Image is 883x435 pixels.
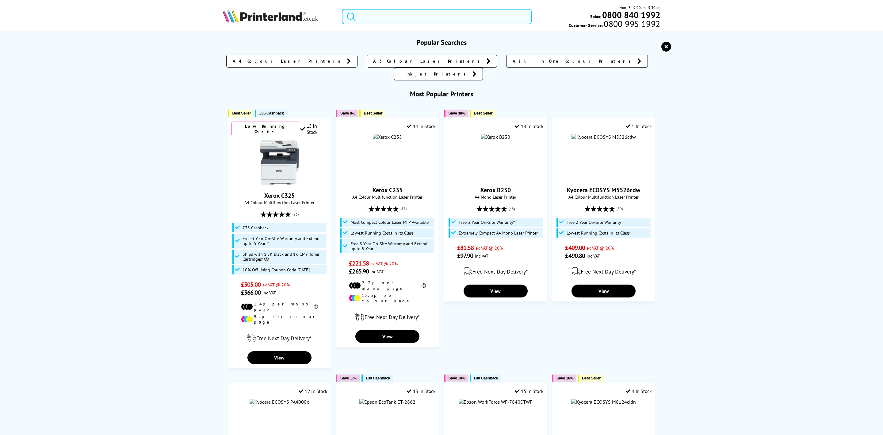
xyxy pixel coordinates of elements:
[457,252,473,260] span: £97.90
[349,267,369,275] span: £265.90
[556,194,652,200] span: A4 Colour Multifunction Laser Printer
[474,376,498,380] span: £40 Cashback
[590,14,601,19] span: Sales:
[350,220,429,225] span: Most Compact Colour Laser MFP Available
[459,220,515,225] span: Free 3 Year On-Site Warranty*
[449,376,465,380] span: Save 10%
[475,253,488,259] span: inc VAT
[250,399,309,405] img: Kyocera ECOSYS PA4000x
[474,111,493,115] span: Best Seller
[444,110,468,117] button: Save 38%
[336,110,358,117] button: Save 8%
[587,245,614,251] span: ex VAT @ 20%
[373,134,402,140] img: Xerox C235
[571,134,636,140] a: Kyocera ECOSYS M5526cdw
[372,186,403,194] a: Xerox C235
[256,139,302,185] img: Xerox C325
[231,122,300,136] div: Low Running Costs
[407,388,435,394] div: 13 In Stock
[587,253,600,259] span: inc VAT
[336,375,360,382] button: Save 17%
[470,375,501,382] button: £40 Cashback
[350,231,414,235] span: Lowest Running Costs in its Class
[582,376,601,380] span: Best Seller
[556,263,652,280] div: modal_delivery
[571,285,636,297] a: View
[340,111,355,115] span: Save 8%
[299,388,327,394] div: 12 In Stock
[300,123,327,135] div: 15 In Stock
[619,5,660,10] span: Mon - Fri 9:00am - 5:30pm
[464,285,528,297] a: View
[565,244,585,252] span: £409.00
[407,123,435,129] div: 14 In Stock
[231,200,327,205] span: A4 Colour Multifunction Laser Printer
[567,186,640,194] a: Kyocera ECOSYS M5526cdw
[226,55,357,68] a: A4 Colour Laser Printers
[625,388,652,394] div: 4 In Stock
[366,376,390,380] span: £30 Cashback
[243,236,325,246] span: Free 3 Year On-Site Warranty and Extend up to 5 Years*
[617,203,623,215] span: (80)
[339,308,435,325] div: modal_delivery
[264,192,295,200] a: Xerox C325
[241,314,318,325] li: 9.2p per colour page
[342,9,532,24] input: Search product or brand
[349,293,426,304] li: 13.3p per colour page
[625,123,652,129] div: 1 In Stock
[349,259,369,267] span: £221.58
[223,90,660,98] h3: Most Popular Printers
[255,110,287,117] button: £35 Cashback
[228,110,254,117] button: Best Seller
[457,244,474,252] span: £81.58
[361,375,393,382] button: £30 Cashback
[601,12,660,18] a: 0800 840 1992
[233,58,344,64] span: A4 Colour Laser Printers
[370,261,398,266] span: ex VAT @ 20%
[571,399,636,405] img: Kyocera ECOSYS M8124cidn
[509,203,515,215] span: (48)
[359,399,415,405] img: Epson EcoTank ET-2862
[567,220,621,225] span: Free 2 Year On-Site Warranty
[232,111,251,115] span: Best Seller
[359,110,385,117] button: Best Seller
[449,111,465,115] span: Save 38%
[578,375,604,382] button: Best Seller
[459,399,532,405] img: Epson WorkForce WF-7840DTWF
[339,194,435,200] span: A4 Colour Multifunction Laser Printer
[448,263,544,280] div: modal_delivery
[262,282,290,288] span: ex VAT @ 20%
[552,375,576,382] button: Save 16%
[556,376,573,380] span: Save 16%
[355,330,419,343] a: View
[444,375,468,382] button: Save 10%
[243,252,325,262] span: Ships with 1.5K Black and 1K CMY Toner Cartridges*
[400,71,469,77] span: Inkjet Printers
[515,388,544,394] div: 15 In Stock
[241,289,261,297] span: £366.00
[394,68,483,80] a: Inkjet Printers
[247,351,312,364] a: View
[243,225,269,230] span: £35 Cashback
[506,55,648,68] a: All In One Colour Printers
[241,281,261,289] span: £305.00
[603,21,660,27] span: 0800 995 1992
[349,280,426,291] li: 2.7p per mono page
[480,186,511,194] a: Xerox B230
[241,301,318,312] li: 1.4p per mono page
[292,208,299,220] span: (86)
[448,194,544,200] span: A4 Mono Laser Printer
[223,9,318,23] img: Printerland Logo
[373,58,483,64] span: A3 Colour Laser Printers
[364,111,382,115] span: Best Seller
[569,21,660,28] span: Customer Service:
[459,231,538,235] span: Extremely Compact A4 Mono Laser Printer
[400,203,407,215] span: (57)
[259,111,284,115] span: £35 Cashback
[262,290,276,296] span: inc VAT
[565,252,585,260] span: £490.80
[350,241,433,251] span: Free 3 Year On-Site Warranty and Extend up to 5 Years*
